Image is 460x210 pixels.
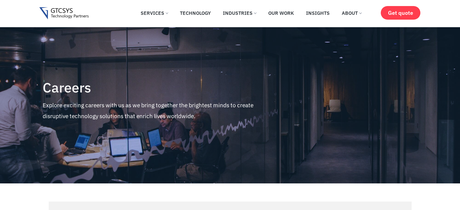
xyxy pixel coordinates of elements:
a: Insights [302,6,334,20]
a: About [337,6,366,20]
a: Get quote [381,6,420,20]
h4: Careers [43,80,275,95]
a: Services [136,6,172,20]
a: Our Work [264,6,299,20]
span: Get quote [388,10,413,16]
p: Explore exciting careers with us as we bring together the brightest minds to create disruptive te... [43,100,275,121]
a: Industries [218,6,261,20]
a: Technology [175,6,215,20]
img: Gtcsys logo [39,7,89,20]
